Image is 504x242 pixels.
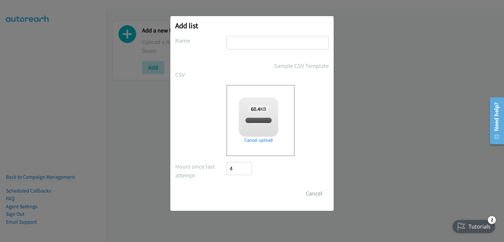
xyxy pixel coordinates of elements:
[251,117,266,124] span: aa.csv
[274,61,329,70] a: Sample CSV Template
[485,95,504,147] iframe: Resource Center
[251,106,260,112] strong: 60.4
[449,213,499,237] iframe: Checklist
[239,137,278,144] a: Cancel upload
[300,187,329,200] button: Cancel
[175,21,329,30] h2: Add list
[175,36,226,45] label: Name
[249,106,268,112] span: KB
[175,162,226,180] label: Hours since last attempt
[175,70,226,79] label: CSV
